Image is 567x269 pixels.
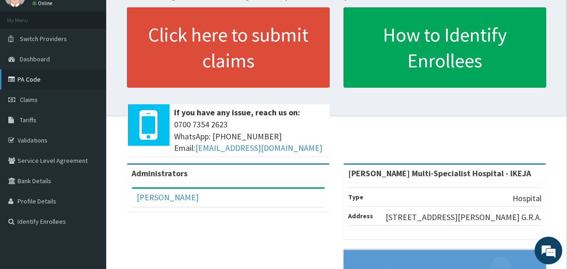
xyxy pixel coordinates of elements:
[386,211,542,223] p: [STREET_ADDRESS][PERSON_NAME] G.R.A.
[513,192,542,204] p: Hospital
[5,175,176,207] textarea: Type your message and hit 'Enter'
[174,119,325,154] span: 0700 7354 2623 WhatsApp: [PHONE_NUMBER] Email:
[348,212,373,220] b: Address
[132,168,187,179] b: Administrators
[174,107,300,118] b: If you have any issue, reach us on:
[20,35,67,43] span: Switch Providers
[20,96,38,104] span: Claims
[20,116,36,124] span: Tariffs
[127,7,330,88] a: Click here to submit claims
[20,55,50,63] span: Dashboard
[348,193,363,201] b: Type
[48,52,155,64] div: Chat with us now
[17,46,37,69] img: d_794563401_company_1708531726252_794563401
[195,143,322,153] a: [EMAIL_ADDRESS][DOMAIN_NAME]
[151,5,174,27] div: Minimize live chat window
[54,78,127,171] span: We're online!
[348,168,531,179] strong: [PERSON_NAME] Multi-Specialist Hospital - IKEJA
[137,192,199,203] a: [PERSON_NAME]
[344,7,546,88] a: How to Identify Enrollees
